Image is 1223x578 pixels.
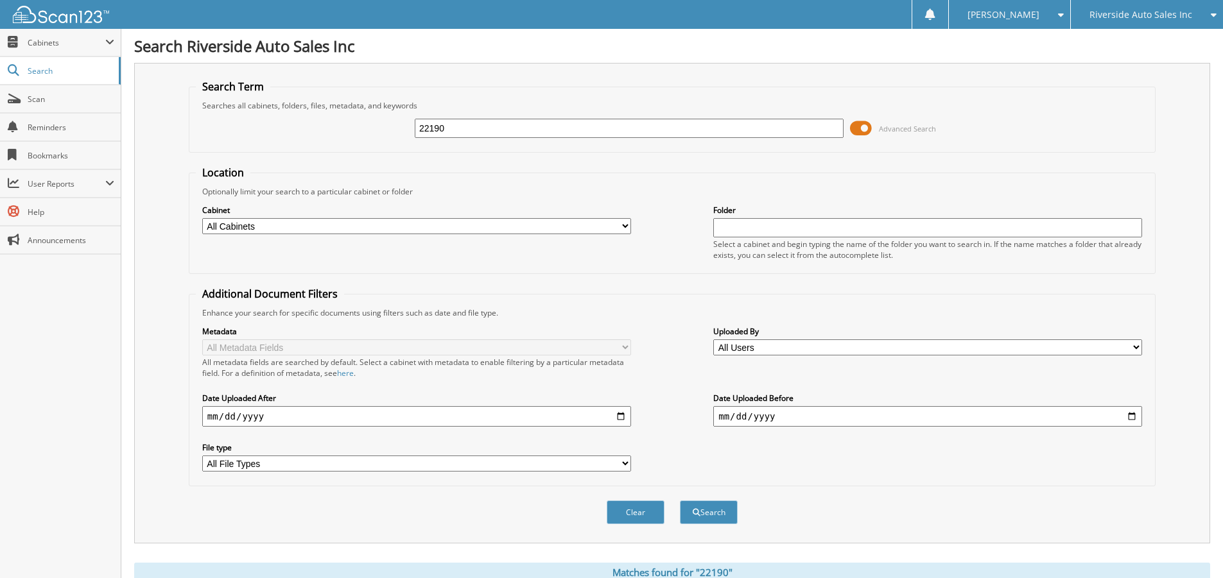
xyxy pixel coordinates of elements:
label: File type [202,442,631,453]
legend: Search Term [196,80,270,94]
button: Search [680,500,738,524]
div: All metadata fields are searched by default. Select a cabinet with metadata to enable filtering b... [202,357,631,378]
label: Date Uploaded After [202,393,631,404]
iframe: Chat Widget [1159,516,1223,578]
span: Help [28,207,114,217]
legend: Location [196,166,250,180]
legend: Additional Document Filters [196,287,344,301]
span: Cabinets [28,37,105,48]
span: Reminders [28,122,114,133]
div: Select a cabinet and begin typing the name of the folder you want to search in. If the name match... [713,239,1142,260]
input: end [713,406,1142,427]
input: start [202,406,631,427]
div: Enhance your search for specific documents using filters such as date and file type. [196,307,1149,318]
a: here [337,368,354,378]
span: Search [28,65,112,76]
button: Clear [607,500,664,524]
span: Scan [28,94,114,105]
label: Uploaded By [713,326,1142,337]
img: scan123-logo-white.svg [13,6,109,23]
label: Cabinet [202,205,631,216]
span: Bookmarks [28,150,114,161]
span: User Reports [28,178,105,189]
span: Riverside Auto Sales Inc [1089,11,1192,19]
label: Date Uploaded Before [713,393,1142,404]
span: [PERSON_NAME] [967,11,1039,19]
span: Announcements [28,235,114,246]
h1: Search Riverside Auto Sales Inc [134,35,1210,56]
label: Metadata [202,326,631,337]
span: Advanced Search [879,124,936,133]
div: Searches all cabinets, folders, files, metadata, and keywords [196,100,1149,111]
label: Folder [713,205,1142,216]
div: Optionally limit your search to a particular cabinet or folder [196,186,1149,197]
